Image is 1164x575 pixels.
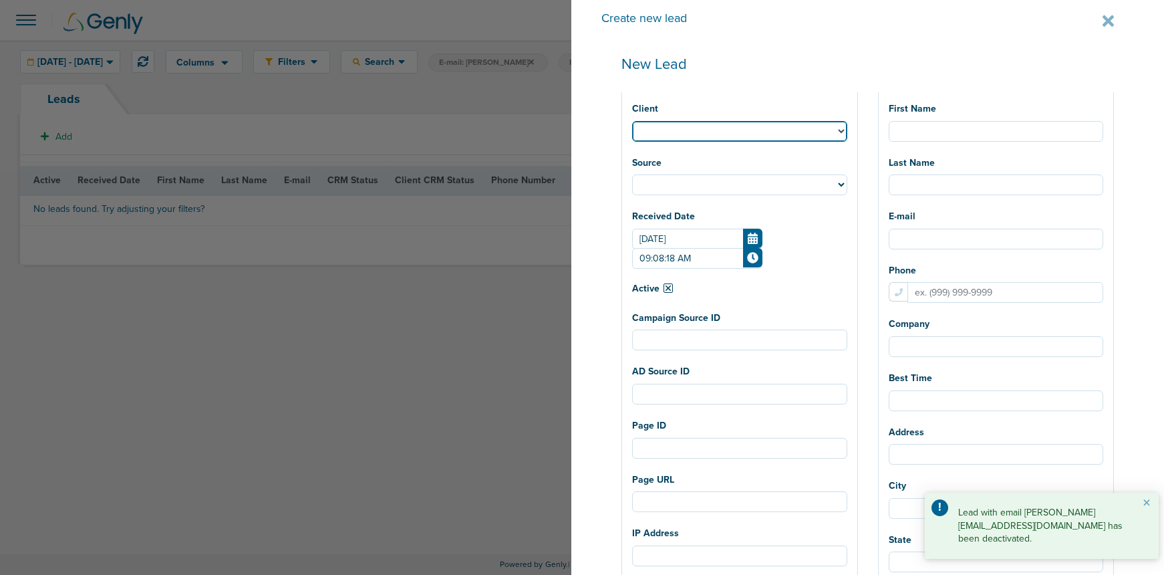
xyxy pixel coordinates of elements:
[632,419,666,433] label: Page ID
[889,372,932,385] label: Best Time
[632,156,662,170] label: Source
[889,156,935,170] label: Last Name
[632,210,695,223] label: Received Date
[889,426,924,439] label: Address
[632,365,690,378] label: AD Source ID
[621,55,1114,74] h1: New Lead
[632,102,658,116] label: Client
[632,473,674,487] label: Page URL
[889,102,936,116] label: First Name
[889,479,906,493] label: City
[925,493,1159,559] div: Lead with email [PERSON_NAME][EMAIL_ADDRESS][DOMAIN_NAME] has been deactivated.
[601,11,1080,28] h4: Create new lead
[1143,495,1151,511] button: Close
[889,210,915,223] label: E-mail
[632,527,679,540] label: IP Address
[632,312,720,325] label: Campaign Source ID
[889,264,916,277] label: Phone
[907,282,1104,303] input: ex. (999) 999-9999
[889,534,911,547] label: State
[632,283,660,294] span: Active
[889,318,929,331] label: Company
